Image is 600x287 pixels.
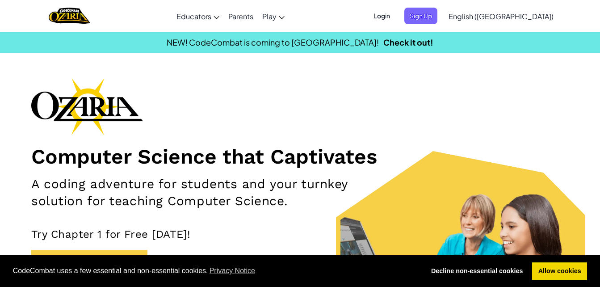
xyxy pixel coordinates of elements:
button: I'm an Educator [31,250,147,277]
a: Parents [224,4,258,28]
img: Home [49,7,90,25]
span: NEW! CodeCombat is coming to [GEOGRAPHIC_DATA]! [167,37,379,47]
a: Play [258,4,289,28]
button: Login [369,8,395,24]
a: English ([GEOGRAPHIC_DATA]) [444,4,558,28]
span: English ([GEOGRAPHIC_DATA]) [449,12,554,21]
span: Play [262,12,277,21]
a: deny cookies [425,262,529,280]
a: Educators [172,4,224,28]
span: CodeCombat uses a few essential and non-essential cookies. [13,264,418,278]
h1: Computer Science that Captivates [31,144,569,169]
span: Educators [176,12,211,21]
img: Ozaria branding logo [31,78,143,135]
p: Try Chapter 1 for Free [DATE]! [31,228,569,241]
a: Ozaria by CodeCombat logo [49,7,90,25]
button: Sign Up [404,8,437,24]
a: allow cookies [532,262,587,280]
a: learn more about cookies [208,264,257,278]
h2: A coding adventure for students and your turnkey solution for teaching Computer Science. [31,176,391,210]
a: Check it out! [383,37,433,47]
